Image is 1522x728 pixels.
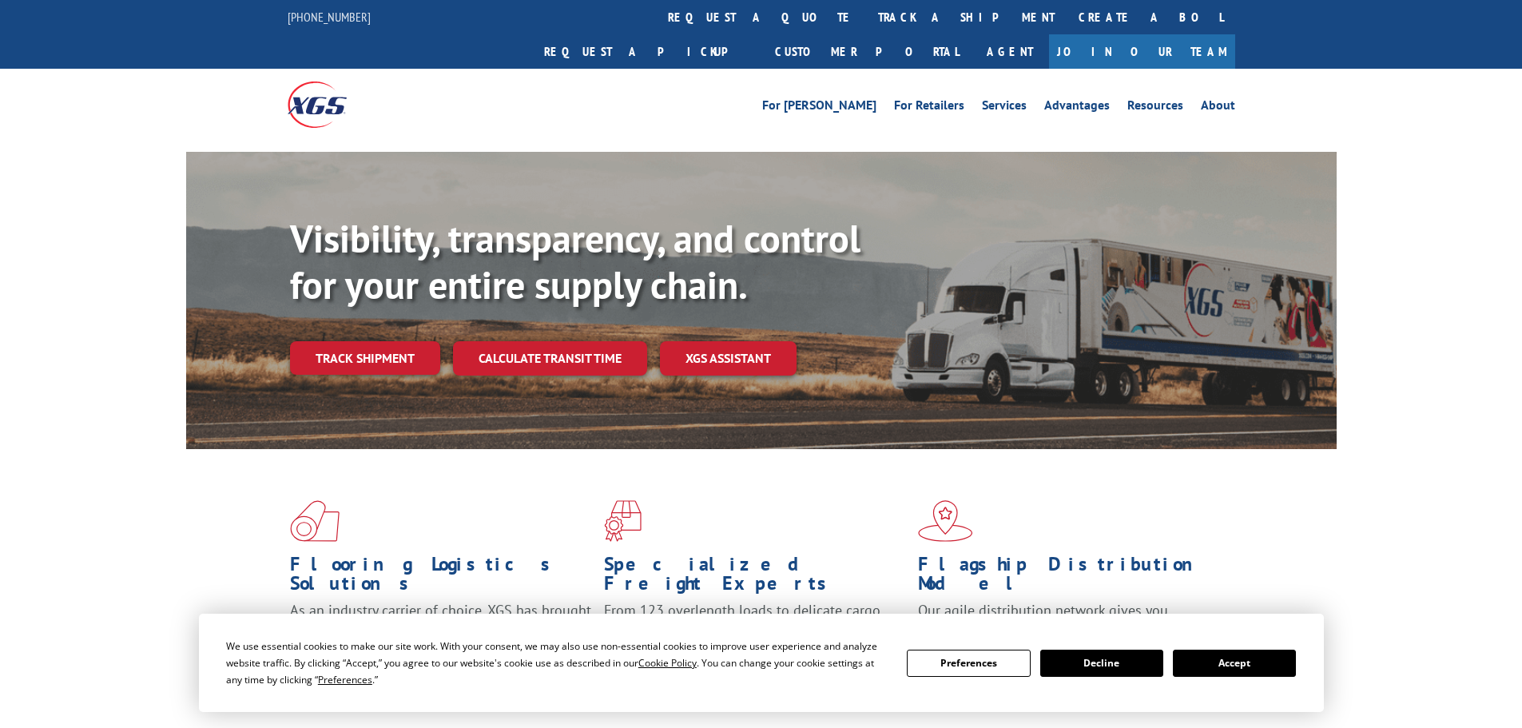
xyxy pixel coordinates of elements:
[907,650,1030,677] button: Preferences
[638,656,697,670] span: Cookie Policy
[290,601,591,658] span: As an industry carrier of choice, XGS has brought innovation and dedication to flooring logistics...
[532,34,763,69] a: Request a pickup
[763,34,971,69] a: Customer Portal
[982,99,1027,117] a: Services
[226,638,888,688] div: We use essential cookies to make our site work. With your consent, we may also use non-essential ...
[971,34,1049,69] a: Agent
[918,500,973,542] img: xgs-icon-flagship-distribution-model-red
[604,601,906,672] p: From 123 overlength loads to delicate cargo, our experienced staff knows the best way to move you...
[288,9,371,25] a: [PHONE_NUMBER]
[290,500,340,542] img: xgs-icon-total-supply-chain-intelligence-red
[762,99,876,117] a: For [PERSON_NAME]
[1044,99,1110,117] a: Advantages
[1049,34,1235,69] a: Join Our Team
[318,673,372,686] span: Preferences
[290,341,440,375] a: Track shipment
[290,555,592,601] h1: Flooring Logistics Solutions
[918,555,1220,601] h1: Flagship Distribution Model
[894,99,964,117] a: For Retailers
[453,341,647,376] a: Calculate transit time
[604,500,642,542] img: xgs-icon-focused-on-flooring-red
[290,213,860,309] b: Visibility, transparency, and control for your entire supply chain.
[199,614,1324,712] div: Cookie Consent Prompt
[1040,650,1163,677] button: Decline
[918,601,1212,638] span: Our agile distribution network gives you nationwide inventory management on demand.
[1127,99,1183,117] a: Resources
[604,555,906,601] h1: Specialized Freight Experts
[660,341,797,376] a: XGS ASSISTANT
[1173,650,1296,677] button: Accept
[1201,99,1235,117] a: About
